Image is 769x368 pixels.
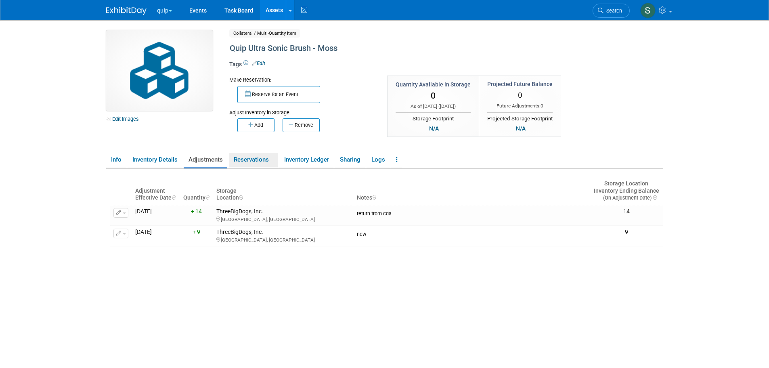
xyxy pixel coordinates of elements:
[396,80,471,88] div: Quantity Available in Storage
[603,8,622,14] span: Search
[593,4,630,18] a: Search
[640,3,656,18] img: Samantha Meyers
[180,177,213,205] th: Quantity : activate to sort column ascending
[357,229,586,238] div: new
[513,124,528,133] div: N/A
[354,177,589,205] th: Notes : activate to sort column ascending
[279,153,333,167] a: Inventory Ledger
[518,90,522,100] span: 0
[229,103,375,116] div: Adjust Inventory in Storage:
[396,112,471,123] div: Storage Footprint
[132,205,180,226] td: [DATE]
[106,7,147,15] img: ExhibitDay
[106,114,142,124] a: Edit Images
[237,118,274,132] button: Add
[487,103,553,109] div: Future Adjustments:
[106,30,213,111] img: Collateral-Icon-2.png
[396,103,471,110] div: As of [DATE] ( )
[191,208,202,214] span: + 14
[229,153,278,167] a: Reservations
[487,112,553,123] div: Projected Storage Footprint
[106,153,126,167] a: Info
[593,208,660,215] div: 14
[216,236,350,243] div: [GEOGRAPHIC_DATA], [GEOGRAPHIC_DATA]
[431,91,436,101] span: 0
[335,153,365,167] a: Sharing
[132,226,180,246] td: [DATE]
[440,103,454,109] span: [DATE]
[367,153,390,167] a: Logs
[128,153,182,167] a: Inventory Details
[487,80,553,88] div: Projected Future Balance
[229,29,300,38] span: Collateral / Multi-Quantity Item
[541,103,543,109] span: 0
[216,208,350,223] div: ThreeBigDogs, Inc.
[596,195,652,201] span: (On Adjustment Date)
[132,177,180,205] th: Adjustment Effective Date : activate to sort column ascending
[229,60,597,74] div: Tags
[184,153,227,167] a: Adjustments
[216,215,350,223] div: [GEOGRAPHIC_DATA], [GEOGRAPHIC_DATA]
[237,86,320,103] button: Reserve for an Event
[427,124,441,133] div: N/A
[357,208,586,217] div: return from cda
[193,229,200,235] span: + 9
[213,177,354,205] th: Storage Location : activate to sort column ascending
[252,61,265,66] a: Edit
[283,118,320,132] button: Remove
[216,229,350,243] div: ThreeBigDogs, Inc.
[229,76,375,84] div: Make Reservation:
[227,41,597,56] div: Quip Ultra Sonic Brush - Moss
[593,229,660,236] div: 9
[590,177,663,205] th: Storage LocationInventory Ending Balance (On Adjustment Date) : activate to sort column ascending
